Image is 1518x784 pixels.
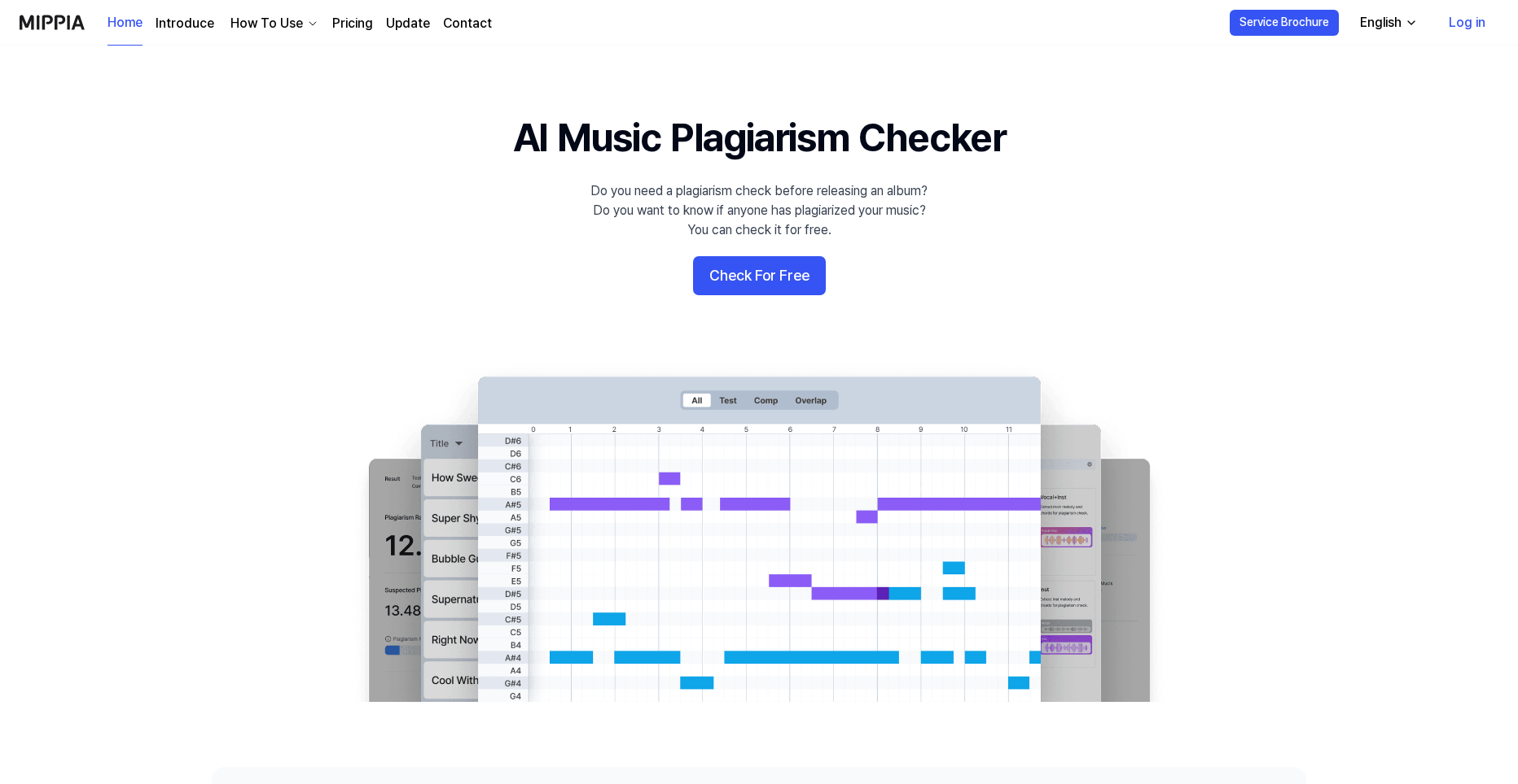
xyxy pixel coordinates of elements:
a: Introduce [156,14,214,33]
button: English [1347,7,1428,39]
div: English [1357,13,1405,33]
a: Contact [443,14,492,33]
h1: AI Music Plagiarism Checker [513,111,1006,165]
img: main Image [336,360,1182,702]
div: Do you need a plagiarism check before releasing an album? Do you want to know if anyone has plagi... [590,181,928,240]
button: Check For Free [693,256,826,295]
a: Update [386,14,430,33]
a: Home [107,1,143,46]
button: How To Use [227,14,319,33]
div: How To Use [227,14,306,33]
button: Service Brochure [1230,10,1339,36]
a: Pricing [332,14,373,33]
